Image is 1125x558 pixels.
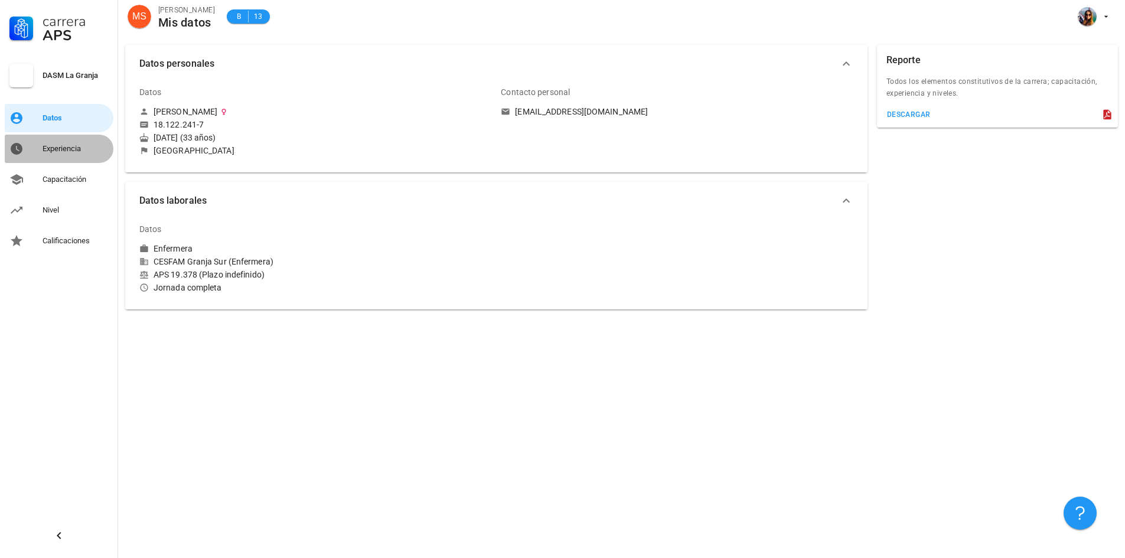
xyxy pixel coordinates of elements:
[43,144,109,154] div: Experiencia
[154,243,193,254] div: Enfermera
[234,11,243,22] span: B
[501,78,570,106] div: Contacto personal
[43,71,109,80] div: DASM La Granja
[139,132,491,143] div: [DATE] (33 años)
[5,196,113,224] a: Nivel
[253,11,263,22] span: 13
[5,165,113,194] a: Capacitación
[1078,7,1097,26] div: avatar
[5,104,113,132] a: Datos
[43,113,109,123] div: Datos
[154,119,204,130] div: 18.122.241-7
[43,14,109,28] div: Carrera
[139,192,839,209] span: Datos laborales
[139,215,162,243] div: Datos
[132,5,146,28] span: MS
[125,45,868,83] button: Datos personales
[139,78,162,106] div: Datos
[515,106,648,117] div: [EMAIL_ADDRESS][DOMAIN_NAME]
[886,45,921,76] div: Reporte
[501,106,853,117] a: [EMAIL_ADDRESS][DOMAIN_NAME]
[886,110,931,119] div: descargar
[139,56,839,72] span: Datos personales
[154,106,217,117] div: [PERSON_NAME]
[43,205,109,215] div: Nivel
[882,106,935,123] button: descargar
[158,16,215,29] div: Mis datos
[43,236,109,246] div: Calificaciones
[139,282,491,293] div: Jornada completa
[5,135,113,163] a: Experiencia
[154,145,234,156] div: [GEOGRAPHIC_DATA]
[125,182,868,220] button: Datos laborales
[158,4,215,16] div: [PERSON_NAME]
[139,256,491,267] div: CESFAM Granja Sur (Enfermera)
[139,269,491,280] div: APS 19.378 (Plazo indefinido)
[877,76,1118,106] div: Todos los elementos constitutivos de la carrera; capacitación, experiencia y niveles.
[128,5,151,28] div: avatar
[43,28,109,43] div: APS
[43,175,109,184] div: Capacitación
[5,227,113,255] a: Calificaciones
